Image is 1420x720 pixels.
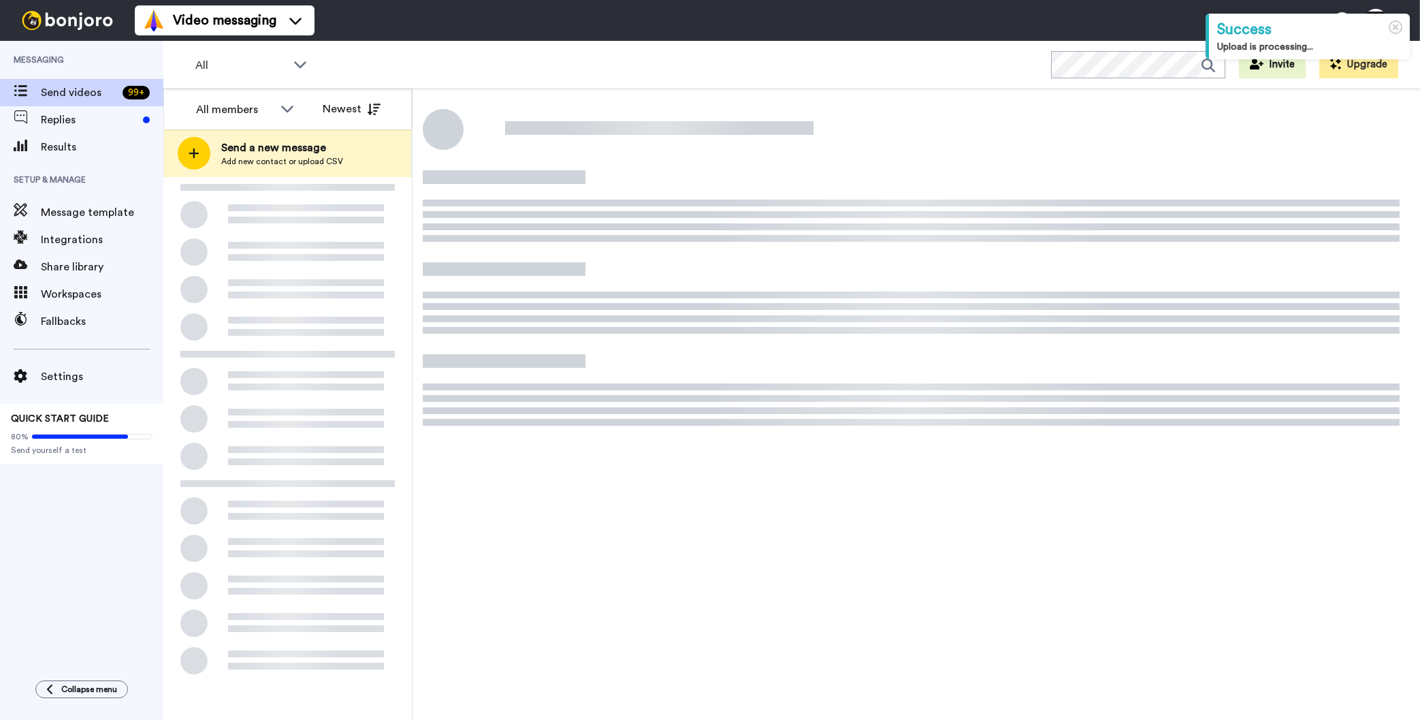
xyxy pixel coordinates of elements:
[41,139,163,155] span: Results
[1319,51,1398,78] button: Upgrade
[11,431,29,442] span: 80%
[41,112,138,128] span: Replies
[312,95,391,123] button: Newest
[41,84,117,101] span: Send videos
[196,101,274,118] div: All members
[41,286,163,302] span: Workspaces
[195,57,287,74] span: All
[41,259,163,275] span: Share library
[41,313,163,330] span: Fallbacks
[41,369,163,385] span: Settings
[221,140,343,156] span: Send a new message
[35,680,128,698] button: Collapse menu
[143,10,165,31] img: vm-color.svg
[41,232,163,248] span: Integrations
[41,204,163,221] span: Message template
[1217,19,1402,40] div: Success
[123,86,150,99] div: 99 +
[11,414,109,424] span: QUICK START GUIDE
[1239,51,1306,78] button: Invite
[1217,40,1402,54] div: Upload is processing...
[61,684,117,695] span: Collapse menu
[221,156,343,167] span: Add new contact or upload CSV
[173,11,276,30] span: Video messaging
[11,445,152,456] span: Send yourself a test
[16,11,118,30] img: bj-logo-header-white.svg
